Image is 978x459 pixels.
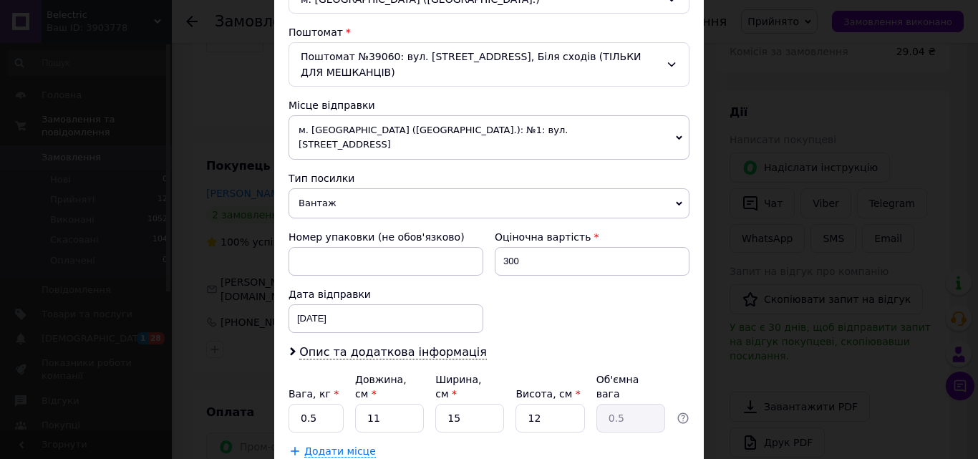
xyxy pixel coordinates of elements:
div: Номер упаковки (не обов'язково) [289,230,483,244]
span: Додати місце [304,445,376,458]
div: Поштомат №39060: вул. [STREET_ADDRESS], Біля сходів (ТІЛЬКИ ДЛЯ МЕШКАНЦІВ) [289,42,689,87]
label: Ширина, см [435,374,481,400]
div: Поштомат [289,25,689,39]
label: Вага, кг [289,388,339,400]
span: Тип посилки [289,173,354,184]
span: м. [GEOGRAPHIC_DATA] ([GEOGRAPHIC_DATA].): №1: вул. [STREET_ADDRESS] [289,115,689,160]
div: Оціночна вартість [495,230,689,244]
label: Висота, см [515,388,580,400]
span: Опис та додаткова інформація [299,345,487,359]
span: Вантаж [289,188,689,218]
div: Дата відправки [289,287,483,301]
span: Місце відправки [289,100,375,111]
label: Довжина, см [355,374,407,400]
div: Об'ємна вага [596,372,665,401]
